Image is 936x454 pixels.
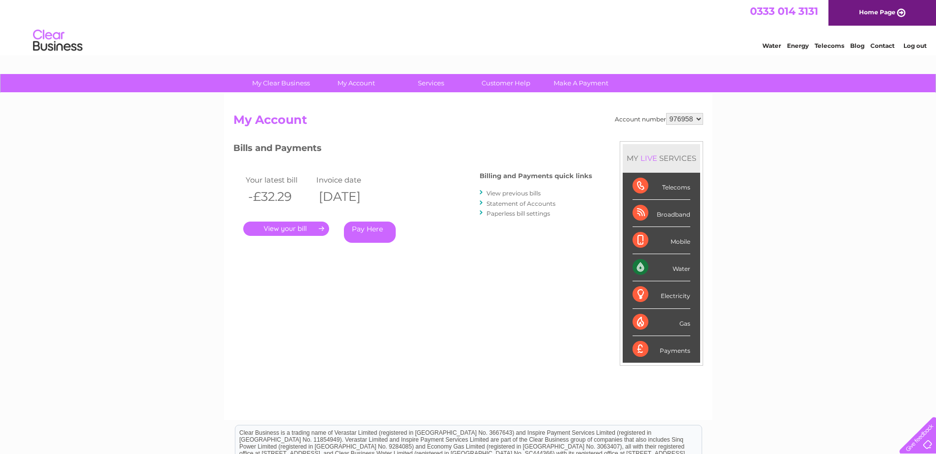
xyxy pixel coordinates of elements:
[243,187,314,207] th: -£32.29
[235,5,702,48] div: Clear Business is a trading name of Verastar Limited (registered in [GEOGRAPHIC_DATA] No. 3667643...
[540,74,622,92] a: Make A Payment
[787,42,809,49] a: Energy
[615,113,703,125] div: Account number
[314,173,385,187] td: Invoice date
[243,173,314,187] td: Your latest bill
[487,189,541,197] a: View previous bills
[850,42,864,49] a: Blog
[233,141,592,158] h3: Bills and Payments
[633,200,690,227] div: Broadband
[233,113,703,132] h2: My Account
[487,210,550,217] a: Paperless bill settings
[465,74,547,92] a: Customer Help
[870,42,895,49] a: Contact
[633,281,690,308] div: Electricity
[314,187,385,207] th: [DATE]
[633,309,690,336] div: Gas
[480,172,592,180] h4: Billing and Payments quick links
[390,74,472,92] a: Services
[240,74,322,92] a: My Clear Business
[344,222,396,243] a: Pay Here
[815,42,844,49] a: Telecoms
[638,153,659,163] div: LIVE
[633,173,690,200] div: Telecoms
[750,5,818,17] a: 0333 014 3131
[633,336,690,363] div: Payments
[243,222,329,236] a: .
[33,26,83,56] img: logo.png
[633,254,690,281] div: Water
[903,42,927,49] a: Log out
[487,200,556,207] a: Statement of Accounts
[762,42,781,49] a: Water
[633,227,690,254] div: Mobile
[315,74,397,92] a: My Account
[623,144,700,172] div: MY SERVICES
